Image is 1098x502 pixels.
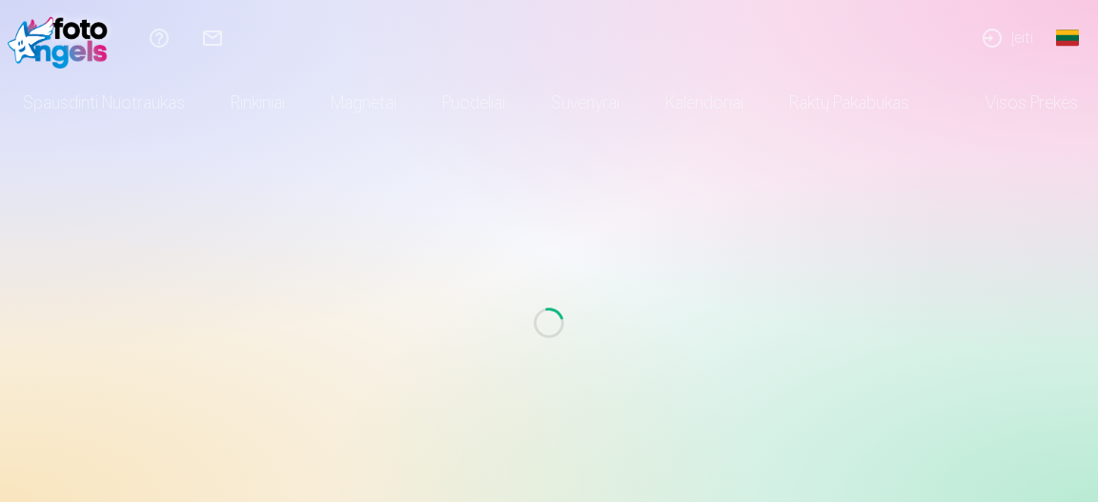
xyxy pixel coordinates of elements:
a: Puodeliai [419,76,528,130]
a: Rinkiniai [208,76,308,130]
a: Raktų pakabukas [766,76,932,130]
a: Kalendoriai [642,76,766,130]
a: Magnetai [308,76,419,130]
a: Suvenyrai [528,76,642,130]
img: /fa2 [8,8,117,69]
